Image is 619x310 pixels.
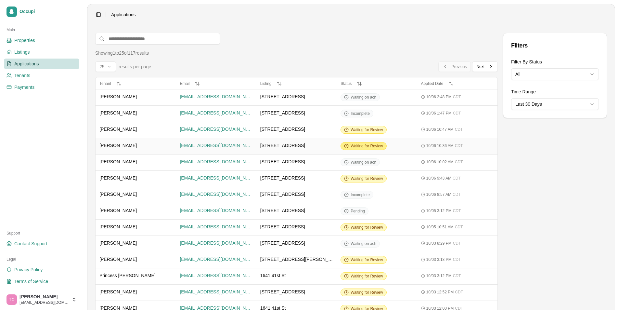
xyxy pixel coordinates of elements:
span: Waiting for Review [351,127,383,132]
span: [PERSON_NAME] [99,158,137,165]
span: CDT [453,273,461,278]
span: [PERSON_NAME] [19,294,69,300]
span: Status [341,81,352,86]
span: Waiting for Review [351,274,383,279]
span: [STREET_ADDRESS] [260,110,305,116]
span: 10/03 12:52 PM [426,290,454,295]
span: Waiting on ach [351,241,376,246]
span: [STREET_ADDRESS] [260,223,305,230]
span: Properties [14,37,35,44]
span: Email [180,81,189,86]
a: Payments [4,82,79,92]
span: [PERSON_NAME] [99,110,137,116]
span: [STREET_ADDRESS] [260,142,305,149]
span: 10/03 8:29 PM [426,241,452,246]
span: [EMAIL_ADDRESS][DOMAIN_NAME] [180,158,252,165]
button: Next [472,61,498,72]
div: Legal [4,254,79,264]
span: [STREET_ADDRESS] [260,191,305,197]
span: 10/06 1:47 PM [426,111,452,116]
span: [EMAIL_ADDRESS][DOMAIN_NAME] [180,272,252,279]
span: Waiting for Review [351,176,383,181]
span: [EMAIL_ADDRESS][DOMAIN_NAME] [180,223,252,230]
span: [STREET_ADDRESS] [260,207,305,214]
span: CDT [455,290,463,295]
span: CDT [453,192,461,197]
button: Email [180,81,252,86]
span: [EMAIL_ADDRESS][DOMAIN_NAME] [180,126,252,132]
span: [PERSON_NAME] [99,126,137,132]
span: Waiting on ach [351,95,376,100]
span: 10/06 10:47 AM [426,127,454,132]
span: Applied Date [421,81,444,86]
span: [EMAIL_ADDRESS][DOMAIN_NAME] [180,240,252,246]
span: [PERSON_NAME] [99,142,137,149]
span: 10/05 3:12 PM [426,208,452,213]
span: [EMAIL_ADDRESS][DOMAIN_NAME] [180,191,252,197]
span: CDT [455,224,463,230]
span: 1641 41st St [260,272,286,279]
span: [PERSON_NAME] [99,256,137,263]
span: [STREET_ADDRESS] [260,93,305,100]
div: Main [4,25,79,35]
span: CDT [453,241,461,246]
span: CDT [453,257,461,262]
span: [EMAIL_ADDRESS][DOMAIN_NAME] [19,300,69,305]
span: [PERSON_NAME] [99,240,137,246]
span: 10/06 9:43 AM [426,176,451,181]
a: Privacy Policy [4,264,79,275]
span: CDT [453,208,461,213]
span: 10/06 10:02 AM [426,159,454,165]
button: Tenant [99,81,172,86]
span: [EMAIL_ADDRESS][DOMAIN_NAME] [180,207,252,214]
span: [STREET_ADDRESS] [260,175,305,181]
span: Waiting for Review [351,143,383,149]
span: 10/06 2:48 PM [426,94,452,100]
span: [PERSON_NAME] [99,93,137,100]
a: Occupi [4,4,79,20]
span: [STREET_ADDRESS] [260,158,305,165]
span: [PERSON_NAME] [99,223,137,230]
span: Payments [14,84,34,90]
a: Contact Support [4,238,79,249]
span: CDT [455,159,463,165]
button: Trudy Childers[PERSON_NAME][EMAIL_ADDRESS][DOMAIN_NAME] [4,292,79,307]
span: Applications [14,61,39,67]
span: Listing [260,81,272,86]
span: Next [476,64,484,69]
nav: breadcrumb [111,11,136,18]
span: [EMAIL_ADDRESS][DOMAIN_NAME] [180,110,252,116]
span: CDT [453,94,461,100]
div: Showing 1 to 25 of 117 results [95,50,149,56]
span: [PERSON_NAME] [99,207,137,214]
a: Tenants [4,70,79,81]
span: [STREET_ADDRESS] [260,126,305,132]
span: 10/03 3:12 PM [426,273,452,278]
span: [EMAIL_ADDRESS][DOMAIN_NAME] [180,93,252,100]
a: Applications [4,59,79,69]
div: Support [4,228,79,238]
span: Pending [351,209,365,214]
span: Princess [PERSON_NAME] [99,272,156,279]
span: [EMAIL_ADDRESS][DOMAIN_NAME] [180,142,252,149]
span: [PERSON_NAME] [99,289,137,295]
span: [STREET_ADDRESS] [260,240,305,246]
button: Listing [260,81,333,86]
button: Applied Date [421,81,494,86]
span: [EMAIL_ADDRESS][DOMAIN_NAME] [180,289,252,295]
span: Tenant [99,81,111,86]
span: Waiting for Review [351,290,383,295]
span: [STREET_ADDRESS][PERSON_NAME] [260,256,333,263]
span: CDT [455,143,463,148]
span: [PERSON_NAME] [99,175,137,181]
img: Trudy Childers [6,294,17,305]
span: [EMAIL_ADDRESS][DOMAIN_NAME] [180,256,252,263]
span: Waiting for Review [351,257,383,263]
span: Tenants [14,72,30,79]
span: Occupi [19,9,77,15]
span: [EMAIL_ADDRESS][DOMAIN_NAME] [180,175,252,181]
button: Status [341,81,413,86]
span: Terms of Service [14,278,48,285]
label: Time Range [511,89,536,94]
span: 10/06 8:57 AM [426,192,451,197]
